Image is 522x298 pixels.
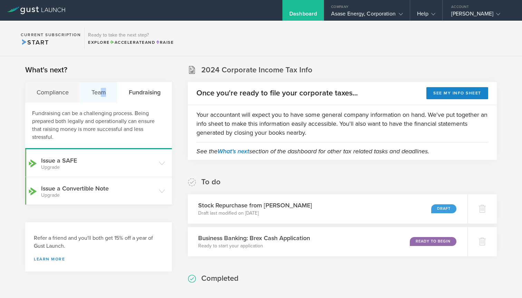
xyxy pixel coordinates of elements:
small: Upgrade [41,165,155,170]
h3: Refer a friend and you'll both get 15% off a year of Gust Launch. [34,234,163,250]
p: Your accountant will expect you to have some general company information on hand. We've put toget... [196,110,488,137]
p: Draft last modified on [DATE] [198,210,312,217]
div: Ready to Begin [410,237,456,246]
div: Fundraising [117,82,172,103]
h2: 2024 Corporate Income Tax Info [201,65,312,75]
h2: Once you're ready to file your corporate taxes... [196,88,358,98]
h3: Ready to take the next step? [88,33,174,38]
span: Accelerate [110,40,145,45]
h3: Business Banking: Brex Cash Application [198,234,310,243]
em: See the section of the dashboard for other tax related tasks and deadlines. [196,147,429,155]
h2: To do [201,177,221,187]
div: Asase Energy, Corporation [331,10,403,21]
div: Explore [88,39,174,45]
a: Learn more [34,257,163,261]
div: Dashboard [289,10,317,21]
div: Business Banking: Brex Cash ApplicationReady to start your applicationReady to Begin [188,227,467,256]
a: Download all documents (ZIP) [188,291,253,297]
div: Compliance [25,82,80,103]
h2: What's next? [25,65,67,75]
p: Ready to start your application [198,243,310,249]
h2: Current Subscription [21,33,81,37]
h3: Stock Repurchase from [PERSON_NAME] [198,201,312,210]
span: and [110,40,156,45]
div: Draft [431,204,456,213]
div: Team [80,82,117,103]
button: See my info sheet [426,87,488,99]
h3: Issue a Convertible Note [41,184,155,198]
span: Start [21,39,49,46]
div: [PERSON_NAME] [451,10,510,21]
small: Upgrade [41,193,155,198]
div: Ready to take the next step?ExploreAccelerateandRaise [84,28,177,49]
div: Fundraising can be a challenging process. Being prepared both legally and operationally can ensur... [25,103,172,149]
a: What's next [217,147,249,155]
h2: Completed [201,274,239,284]
div: Stock Repurchase from [PERSON_NAME]Draft last modified on [DATE]Draft [188,194,467,224]
h3: Issue a SAFE [41,156,155,170]
span: Raise [155,40,174,45]
div: Help [417,10,435,21]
